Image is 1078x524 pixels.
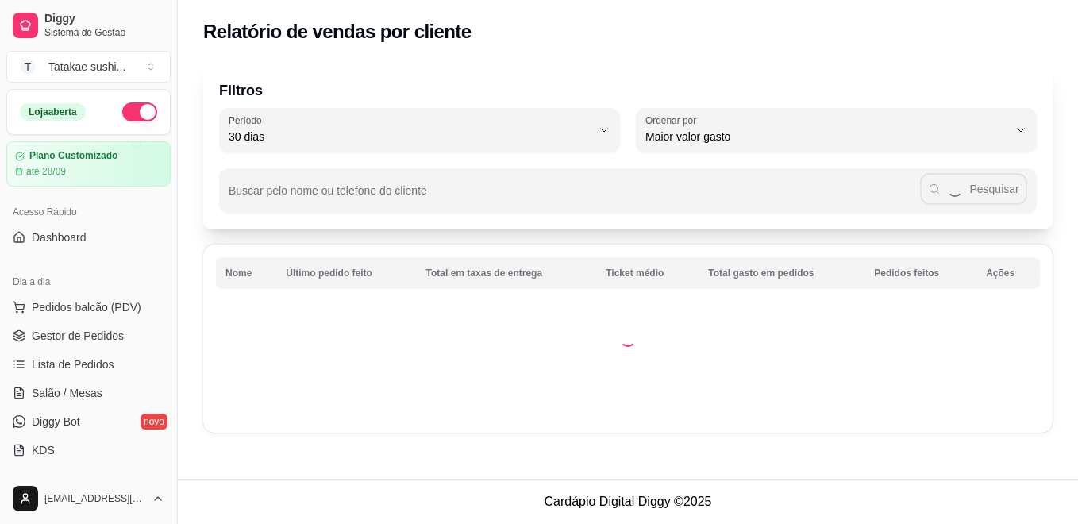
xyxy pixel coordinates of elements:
[219,79,1037,102] p: Filtros
[44,492,145,505] span: [EMAIL_ADDRESS][DOMAIN_NAME]
[32,229,87,245] span: Dashboard
[32,442,55,458] span: KDS
[32,299,141,315] span: Pedidos balcão (PDV)
[6,352,171,377] a: Lista de Pedidos
[219,108,620,152] button: Período30 dias
[26,165,66,178] article: até 28/09
[6,380,171,406] a: Salão / Mesas
[178,479,1078,524] footer: Cardápio Digital Diggy © 2025
[32,328,124,344] span: Gestor de Pedidos
[20,59,36,75] span: T
[32,356,114,372] span: Lista de Pedidos
[32,385,102,401] span: Salão / Mesas
[29,150,117,162] article: Plano Customizado
[6,225,171,250] a: Dashboard
[6,295,171,320] button: Pedidos balcão (PDV)
[6,409,171,434] a: Diggy Botnovo
[6,141,171,187] a: Plano Customizadoaté 28/09
[6,269,171,295] div: Dia a dia
[229,114,267,127] label: Período
[6,199,171,225] div: Acesso Rápido
[6,6,171,44] a: DiggySistema de Gestão
[48,59,125,75] div: Tatakae sushi ...
[6,323,171,349] a: Gestor de Pedidos
[122,102,157,121] button: Alterar Status
[636,108,1037,152] button: Ordenar porMaior valor gasto
[6,437,171,463] a: KDS
[620,331,636,347] div: Loading
[32,414,80,430] span: Diggy Bot
[645,114,702,127] label: Ordenar por
[229,129,591,144] span: 30 dias
[6,480,171,518] button: [EMAIL_ADDRESS][DOMAIN_NAME]
[203,19,472,44] h2: Relatório de vendas por cliente
[229,189,920,205] input: Buscar pelo nome ou telefone do cliente
[20,103,86,121] div: Loja aberta
[6,51,171,83] button: Select a team
[44,12,164,26] span: Diggy
[44,26,164,39] span: Sistema de Gestão
[645,129,1008,144] span: Maior valor gasto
